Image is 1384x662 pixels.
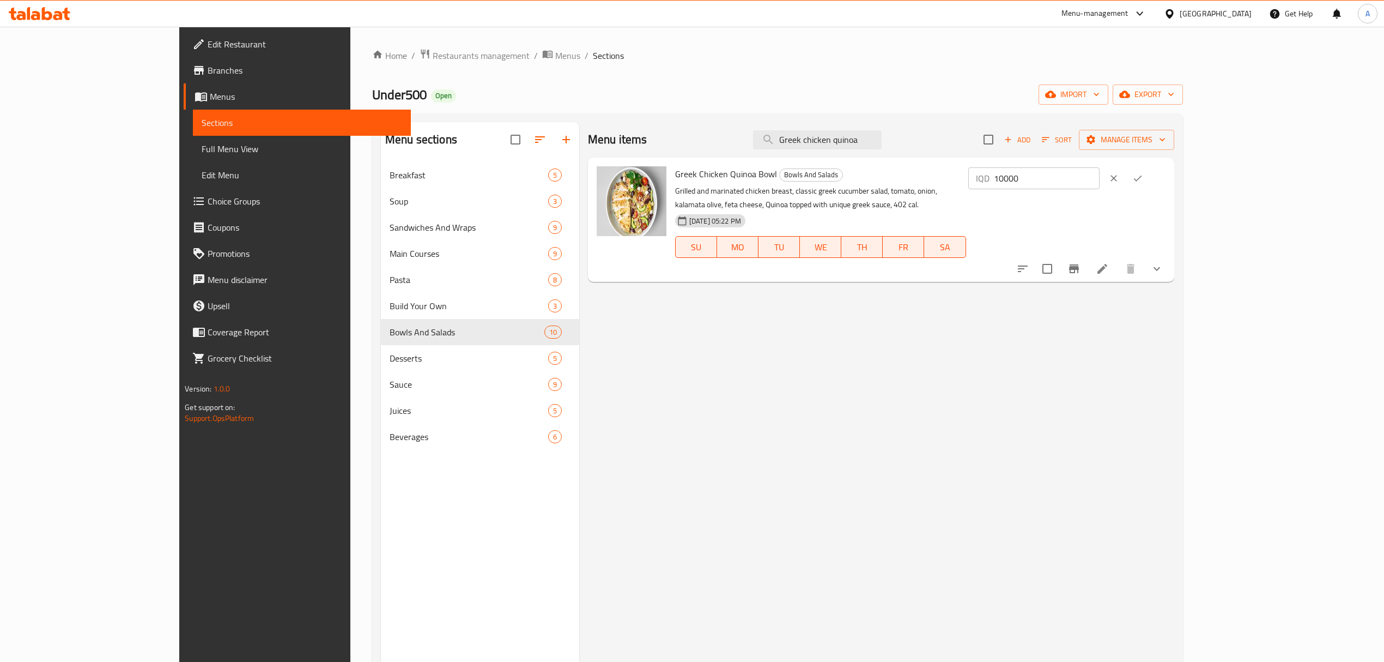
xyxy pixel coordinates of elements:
button: Branch-specific-item [1061,256,1087,282]
span: Manage items [1088,133,1166,147]
span: 6 [549,432,561,442]
li: / [534,49,538,62]
span: WE [804,239,837,255]
span: Menus [210,90,402,103]
a: Support.OpsPlatform [185,411,254,425]
div: Menu-management [1061,7,1128,20]
span: 9 [549,249,561,259]
div: Pasta8 [381,267,579,293]
span: FR [887,239,920,255]
a: Menus [184,83,410,110]
span: Bowls And Salads [780,168,842,181]
span: Select to update [1036,257,1059,280]
span: [DATE] 05:22 PM [685,216,745,226]
span: Desserts [390,352,548,365]
button: import [1039,85,1108,105]
span: Full Menu View [202,142,402,155]
span: Menus [555,49,580,62]
button: clear [1102,166,1126,190]
a: Edit Restaurant [184,31,410,57]
button: FR [883,236,924,258]
span: 3 [549,196,561,207]
span: Sections [593,49,624,62]
a: Coupons [184,214,410,240]
span: Sections [202,116,402,129]
button: delete [1118,256,1144,282]
a: Coverage Report [184,319,410,345]
span: Promotions [208,247,402,260]
a: Menu disclaimer [184,267,410,293]
a: Restaurants management [420,49,530,63]
img: Greek Chicken Quinoa Bowl [597,166,666,236]
button: ok [1126,166,1150,190]
p: IQD [976,172,990,185]
span: Edit Restaurant [208,38,402,51]
button: SA [924,236,966,258]
span: 5 [549,406,561,416]
span: Juices [390,404,548,417]
li: / [585,49,588,62]
button: sort-choices [1010,256,1036,282]
div: Juices5 [381,398,579,424]
span: Grocery Checklist [208,352,402,365]
span: Soup [390,195,548,208]
span: Get support on: [185,400,235,414]
span: TU [763,239,796,255]
span: Bowls And Salads [390,326,544,339]
div: Main Courses9 [381,240,579,267]
span: Add [1003,134,1032,146]
svg: Show Choices [1150,262,1163,275]
span: export [1121,88,1174,101]
span: Under500 [372,82,427,107]
span: Select all sections [504,128,527,151]
span: 5 [549,170,561,180]
div: Soup3 [381,188,579,214]
div: items [548,430,562,443]
button: Add [1000,131,1035,148]
span: Sort items [1035,131,1079,148]
nav: breadcrumb [372,49,1183,63]
span: Sort sections [527,127,553,153]
span: Pasta [390,273,548,286]
button: SU [675,236,717,258]
a: Upsell [184,293,410,319]
div: items [548,247,562,260]
span: Sort [1042,134,1072,146]
a: Sections [193,110,410,136]
span: SU [680,239,713,255]
nav: Menu sections [381,158,579,454]
span: Open [431,91,456,100]
button: MO [717,236,758,258]
span: Coupons [208,221,402,234]
div: Build Your Own [390,299,548,312]
button: show more [1144,256,1170,282]
button: WE [800,236,841,258]
div: items [548,273,562,286]
div: Breakfast5 [381,162,579,188]
h2: Menu sections [385,131,457,148]
input: search [753,130,882,149]
button: Sort [1039,131,1075,148]
span: TH [846,239,878,255]
button: export [1113,85,1183,105]
span: Main Courses [390,247,548,260]
span: MO [721,239,754,255]
button: Manage items [1079,130,1174,150]
span: Branches [208,64,402,77]
div: Sandwiches And Wraps [390,221,548,234]
a: Grocery Checklist [184,345,410,371]
p: Grilled and marinated chicken breast, classic greek cucumber salad, tomato, onion, kalamata olive... [675,184,966,212]
div: Desserts5 [381,345,579,371]
span: Select section [977,128,1000,151]
span: Coverage Report [208,326,402,339]
span: 10 [545,327,561,338]
h2: Menu items [588,131,647,148]
span: Breakfast [390,168,548,182]
button: TH [841,236,883,258]
a: Full Menu View [193,136,410,162]
div: items [548,378,562,391]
